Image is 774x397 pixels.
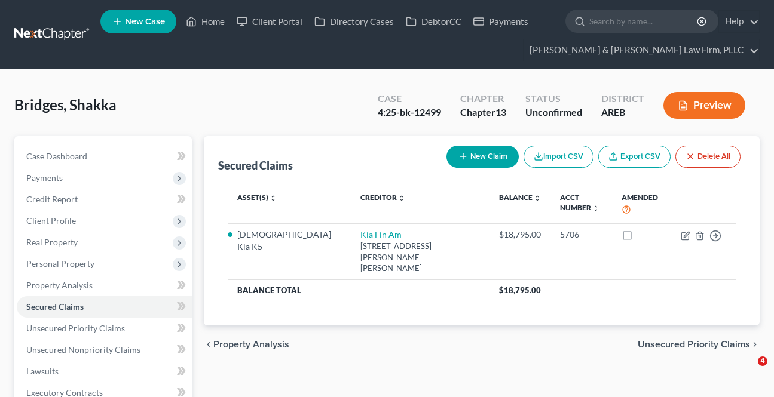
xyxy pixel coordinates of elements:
span: Real Property [26,237,78,247]
button: Unsecured Priority Claims chevron_right [638,340,760,349]
i: chevron_right [750,340,760,349]
a: Payments [467,11,534,32]
span: Client Profile [26,216,76,226]
a: Export CSV [598,146,671,168]
a: Creditor unfold_more [360,193,405,202]
span: New Case [125,17,165,26]
span: Credit Report [26,194,78,204]
a: Directory Cases [308,11,400,32]
i: unfold_more [592,205,599,212]
div: Chapter [460,92,506,106]
span: Unsecured Priority Claims [638,340,750,349]
div: 4:25-bk-12499 [378,106,441,119]
iframe: Intercom live chat [733,356,762,385]
div: $18,795.00 [499,229,541,241]
a: Balance unfold_more [499,193,541,202]
div: Chapter [460,106,506,119]
span: Bridges, Shakka [14,96,117,113]
span: 4 [758,356,767,366]
a: [PERSON_NAME] & [PERSON_NAME] Law Firm, PLLC [524,39,759,61]
div: 5706 [560,229,602,241]
div: Status [525,92,582,106]
span: Lawsuits [26,366,59,376]
span: Payments [26,173,63,183]
div: Secured Claims [218,158,293,173]
span: $18,795.00 [499,285,541,295]
div: Unconfirmed [525,106,582,119]
div: District [601,92,644,106]
div: Case [378,92,441,106]
i: chevron_left [204,340,213,349]
th: Balance Total [228,279,490,301]
span: 13 [495,106,506,118]
span: Secured Claims [26,301,84,312]
span: Personal Property [26,258,94,269]
a: Unsecured Priority Claims [17,318,192,339]
a: Asset(s) unfold_more [237,193,277,202]
th: Amended [612,186,671,223]
i: unfold_more [534,195,541,202]
a: Client Portal [231,11,308,32]
input: Search by name... [589,10,699,32]
button: New Claim [446,146,519,168]
a: Secured Claims [17,296,192,318]
a: Lawsuits [17,361,192,382]
i: unfold_more [270,195,277,202]
div: [STREET_ADDRESS][PERSON_NAME][PERSON_NAME] [360,241,480,274]
button: Import CSV [524,146,593,168]
a: Unsecured Nonpriority Claims [17,339,192,361]
a: Help [719,11,759,32]
button: Preview [663,92,745,119]
a: Property Analysis [17,275,192,296]
span: Unsecured Nonpriority Claims [26,344,140,355]
a: Kia Fin Am [360,229,402,239]
a: Case Dashboard [17,146,192,167]
button: chevron_left Property Analysis [204,340,289,349]
span: Property Analysis [213,340,289,349]
a: Home [180,11,231,32]
span: Case Dashboard [26,151,87,161]
button: Delete All [675,146,741,168]
a: Credit Report [17,189,192,210]
a: Acct Number unfold_more [560,193,599,212]
i: unfold_more [398,195,405,202]
span: Property Analysis [26,280,93,290]
a: DebtorCC [400,11,467,32]
li: [DEMOGRAPHIC_DATA] Kia K5 [237,229,342,253]
div: AREB [601,106,644,119]
span: Unsecured Priority Claims [26,323,125,333]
